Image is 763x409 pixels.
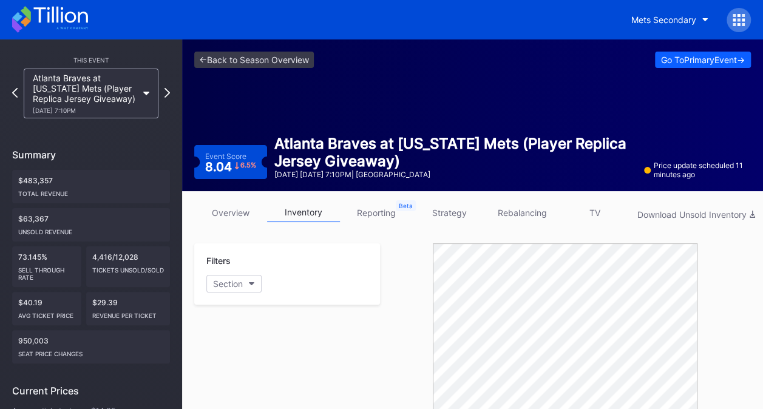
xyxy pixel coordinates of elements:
[631,15,696,25] div: Mets Secondary
[33,73,137,114] div: Atlanta Braves at [US_STATE] Mets (Player Replica Jersey Giveaway)
[12,292,81,325] div: $40.19
[205,161,256,173] div: 8.04
[240,162,256,169] div: 6.5 %
[340,203,413,222] a: reporting
[267,203,340,222] a: inventory
[18,185,164,197] div: Total Revenue
[12,246,81,287] div: 73.145%
[655,52,751,68] button: Go ToPrimaryEvent->
[274,170,637,179] div: [DATE] [DATE] 7:10PM | [GEOGRAPHIC_DATA]
[86,292,170,325] div: $29.39
[92,307,164,319] div: Revenue per ticket
[206,255,368,266] div: Filters
[644,161,751,179] div: Price update scheduled 11 minutes ago
[661,55,745,65] div: Go To Primary Event ->
[213,279,243,289] div: Section
[86,246,170,287] div: 4,416/12,028
[274,135,637,170] div: Atlanta Braves at [US_STATE] Mets (Player Replica Jersey Giveaway)
[413,203,486,222] a: strategy
[486,203,558,222] a: rebalancing
[631,206,761,223] button: Download Unsold Inventory
[12,149,170,161] div: Summary
[18,223,164,235] div: Unsold Revenue
[33,107,137,114] div: [DATE] 7:10PM
[622,8,717,31] button: Mets Secondary
[206,275,262,292] button: Section
[205,152,246,161] div: Event Score
[637,209,755,220] div: Download Unsold Inventory
[12,208,170,242] div: $63,367
[194,203,267,222] a: overview
[558,203,631,222] a: TV
[18,345,164,357] div: seat price changes
[18,262,75,281] div: Sell Through Rate
[194,52,314,68] a: <-Back to Season Overview
[12,330,170,363] div: 950,003
[92,262,164,274] div: Tickets Unsold/Sold
[18,307,75,319] div: Avg ticket price
[12,170,170,203] div: $483,357
[12,56,170,64] div: This Event
[12,385,170,397] div: Current Prices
